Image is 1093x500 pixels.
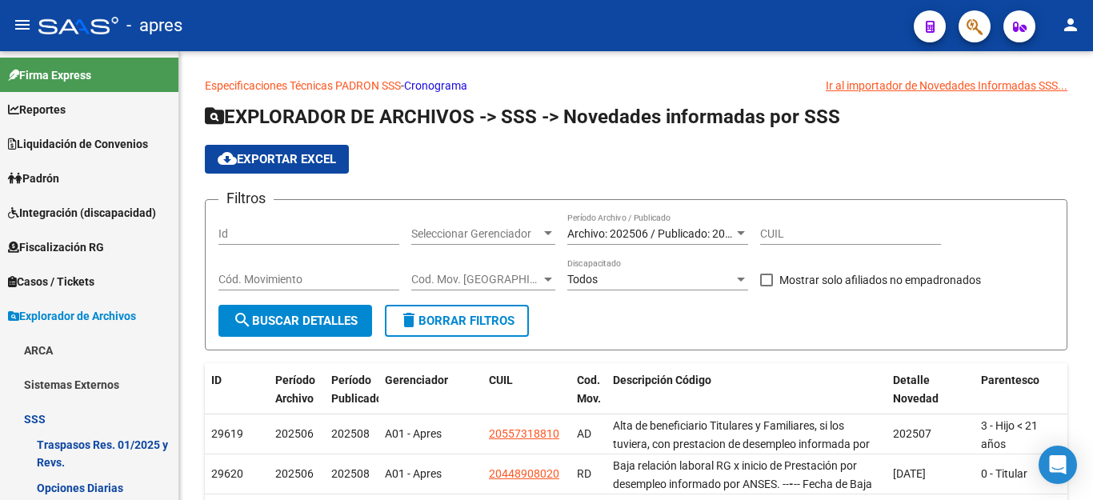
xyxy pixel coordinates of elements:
span: Cod. Mov. [577,374,601,405]
span: [DATE] [893,467,926,480]
button: Borrar Filtros [385,305,529,337]
span: Exportar EXCEL [218,152,336,166]
span: Todos [567,273,598,286]
span: 202508 [331,427,370,440]
span: Casos / Tickets [8,273,94,290]
datatable-header-cell: Parentesco [975,363,1063,434]
span: 29620 [211,467,243,480]
span: A01 - Apres [385,467,442,480]
span: CUIL [489,374,513,386]
span: Detalle Novedad [893,374,939,405]
span: RD [577,467,591,480]
span: Firma Express [8,66,91,84]
span: 20557318810 [489,427,559,440]
span: 29619 [211,427,243,440]
span: EXPLORADOR DE ARCHIVOS -> SSS -> Novedades informadas por SSS [205,106,840,128]
datatable-header-cell: Gerenciador [378,363,482,434]
button: Exportar EXCEL [205,145,349,174]
span: Padrón [8,170,59,187]
span: Reportes [8,101,66,118]
h3: Filtros [218,187,274,210]
span: Fiscalización RG [8,238,104,256]
span: Período Publicado [331,374,382,405]
mat-icon: cloud_download [218,149,237,168]
datatable-header-cell: Detalle Novedad [887,363,975,434]
span: 20448908020 [489,467,559,480]
span: Descripción Código [613,374,711,386]
span: Liquidación de Convenios [8,135,148,153]
span: Mostrar solo afiliados no empadronados [779,270,981,290]
span: 202507 [893,427,931,440]
span: Explorador de Archivos [8,307,136,325]
mat-icon: delete [399,310,418,330]
a: Especificaciones Técnicas PADRON SSS [205,79,401,92]
span: AD [577,427,591,440]
datatable-header-cell: Cod. Mov. [571,363,607,434]
span: 0 - Titular [981,467,1027,480]
span: Parentesco [981,374,1039,386]
div: Open Intercom Messenger [1039,446,1077,484]
span: Borrar Filtros [399,314,514,328]
button: Buscar Detalles [218,305,372,337]
datatable-header-cell: Período Archivo [269,363,325,434]
a: Cronograma [404,79,467,92]
span: 202506 [275,467,314,480]
mat-icon: person [1061,15,1080,34]
span: Archivo: 202506 / Publicado: 202508 [567,227,751,240]
datatable-header-cell: ID [205,363,269,434]
span: 202506 [275,427,314,440]
span: 3 - Hijo < 21 años [981,419,1038,450]
span: Integración (discapacidad) [8,204,156,222]
div: Ir al importador de Novedades Informadas SSS... [826,77,1067,94]
span: A01 - Apres [385,427,442,440]
span: Buscar Detalles [233,314,358,328]
datatable-header-cell: Descripción Código [607,363,887,434]
span: - apres [126,8,182,43]
p: - [205,77,1067,94]
datatable-header-cell: CUIL [482,363,571,434]
span: Seleccionar Gerenciador [411,227,541,241]
mat-icon: search [233,310,252,330]
datatable-header-cell: Período Publicado [325,363,378,434]
span: ID [211,374,222,386]
span: Período Archivo [275,374,315,405]
span: Cod. Mov. [GEOGRAPHIC_DATA] [411,273,541,286]
strong: - [789,478,794,490]
mat-icon: menu [13,15,32,34]
span: Baja relación laboral RG x inicio de Prestación por desempleo informado por ANSES. -- -- Fecha de... [613,459,872,490]
span: Gerenciador [385,374,448,386]
span: 202508 [331,467,370,480]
